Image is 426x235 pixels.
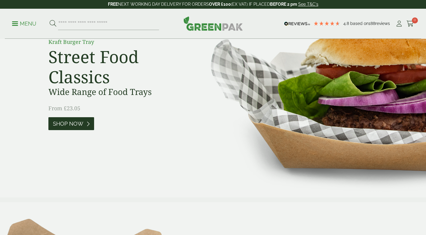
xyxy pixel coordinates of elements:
[350,21,369,26] span: Based on
[183,16,243,31] img: GreenPak Supplies
[48,38,184,46] p: Kraft Burger Tray
[209,2,231,7] strong: OVER £100
[395,21,403,27] i: My Account
[48,117,94,130] a: Shop Now
[412,17,418,23] span: 0
[406,19,414,28] a: 0
[343,21,350,26] span: 4.8
[298,2,318,7] a: See T&C's
[406,21,414,27] i: Cart
[12,20,36,27] p: Menu
[53,121,83,127] span: Shop Now
[375,21,390,26] span: reviews
[313,21,340,26] div: 4.79 Stars
[270,2,297,7] strong: BEFORE 2 pm
[48,87,184,97] h3: Wide Range of Food Trays
[48,105,80,112] span: From £23.05
[12,20,36,26] a: Menu
[369,21,375,26] span: 188
[108,2,118,7] strong: FREE
[284,22,310,26] img: REVIEWS.io
[48,47,184,87] h2: Street Food Classics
